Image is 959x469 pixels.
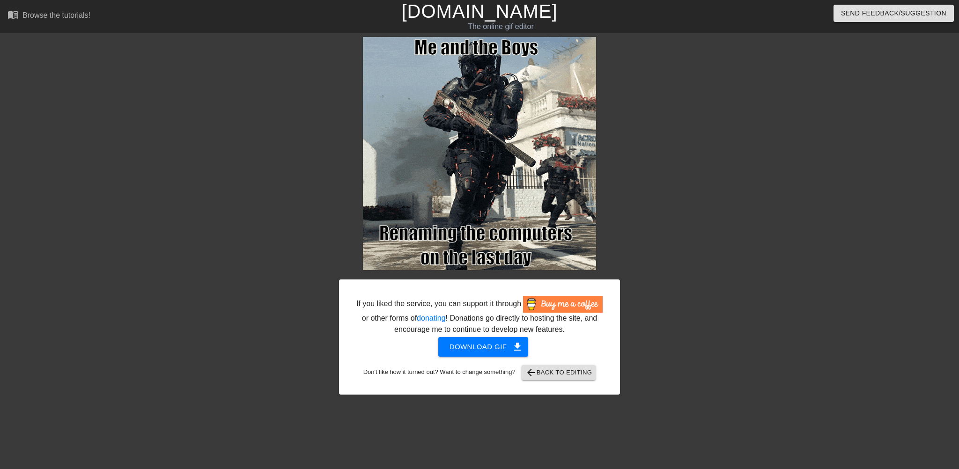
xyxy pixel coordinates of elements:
a: donating [417,314,445,322]
button: Back to Editing [522,365,596,380]
button: Download gif [438,337,529,357]
div: Browse the tutorials! [22,11,90,19]
span: Back to Editing [525,367,592,378]
span: menu_book [7,9,19,20]
button: Send Feedback/Suggestion [834,5,954,22]
div: The online gif editor [325,21,678,32]
a: Browse the tutorials! [7,9,90,23]
span: Download gif [450,341,517,353]
div: If you liked the service, you can support it through or other forms of ! Donations go directly to... [355,296,604,335]
span: get_app [512,341,523,352]
span: arrow_back [525,367,537,378]
div: Don't like how it turned out? Want to change something? [354,365,605,380]
span: Send Feedback/Suggestion [841,7,946,19]
a: Download gif [431,342,529,350]
img: 8e7NcD55.gif [363,37,596,270]
img: Buy Me A Coffee [523,296,603,313]
a: [DOMAIN_NAME] [401,1,557,22]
